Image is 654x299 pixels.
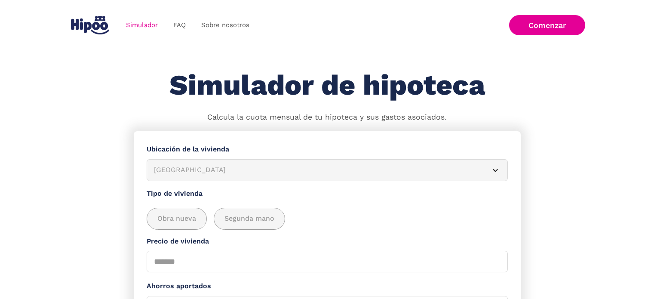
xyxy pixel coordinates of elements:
div: [GEOGRAPHIC_DATA] [154,165,480,176]
p: Calcula la cuota mensual de tu hipoteca y sus gastos asociados. [207,112,447,123]
div: add_description_here [147,208,508,230]
a: Sobre nosotros [193,17,257,34]
a: home [69,12,111,38]
a: Simulador [118,17,166,34]
h1: Simulador de hipoteca [169,70,485,101]
a: FAQ [166,17,193,34]
label: Ubicación de la vivienda [147,144,508,155]
label: Ahorros aportados [147,281,508,292]
span: Obra nueva [157,213,196,224]
article: [GEOGRAPHIC_DATA] [147,159,508,181]
a: Comenzar [509,15,585,35]
label: Precio de vivienda [147,236,508,247]
label: Tipo de vivienda [147,188,508,199]
span: Segunda mano [224,213,274,224]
